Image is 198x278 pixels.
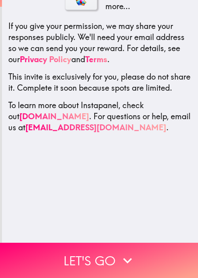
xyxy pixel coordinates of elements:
a: Privacy Policy [20,54,71,64]
a: Terms [85,54,107,64]
a: [DOMAIN_NAME] [19,111,89,121]
a: [EMAIL_ADDRESS][DOMAIN_NAME] [25,122,166,132]
p: To learn more about Instapanel, check out . For questions or help, email us at . [8,99,192,133]
p: This invite is exclusively for you, please do not share it. Complete it soon because spots are li... [8,71,192,93]
p: If you give your permission, we may share your responses publicly. We'll need your email address ... [8,20,192,65]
